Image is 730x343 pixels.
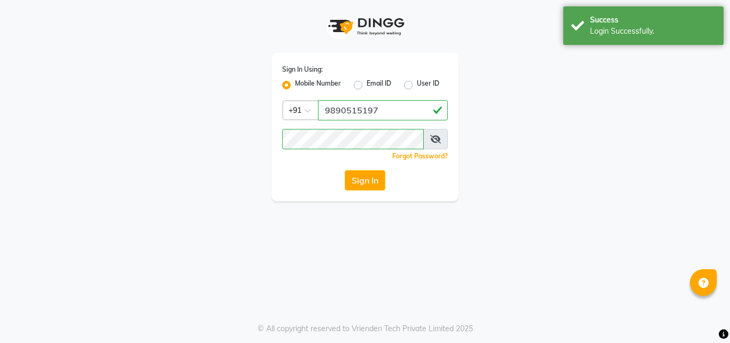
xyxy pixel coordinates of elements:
label: Mobile Number [295,79,341,92]
div: Login Successfully. [590,26,716,37]
div: Success [590,14,716,26]
input: Username [318,100,448,120]
a: Forgot Password? [392,152,448,160]
img: logo1.svg [322,11,408,42]
label: Email ID [367,79,391,92]
label: User ID [417,79,439,92]
input: Username [282,129,424,149]
button: Sign In [345,170,385,190]
label: Sign In Using: [282,65,323,74]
